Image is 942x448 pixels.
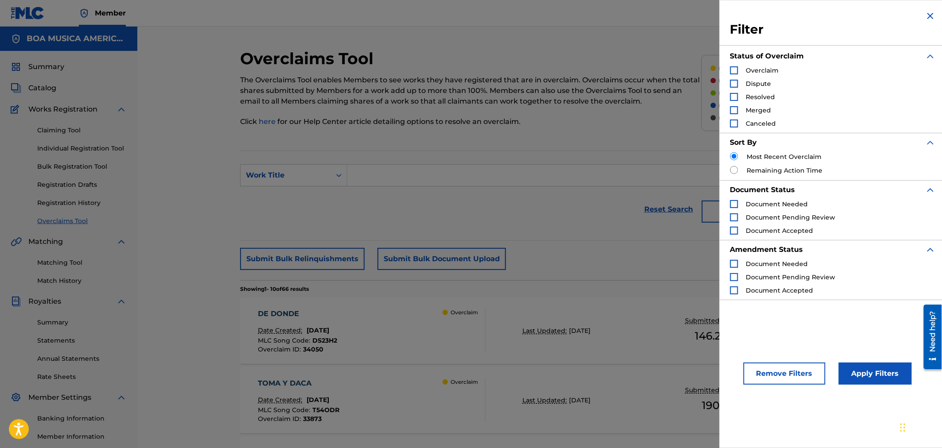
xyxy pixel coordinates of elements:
span: Canceled [746,120,776,127]
a: Summary [37,318,127,327]
img: close [925,11,936,21]
span: Royalties [28,296,61,307]
span: Document Accepted [746,227,814,235]
img: expand [925,51,936,62]
label: Remaining Action Time [747,166,823,175]
p: Submitted Shares [685,386,746,395]
span: Merged [746,106,771,114]
span: Member [95,8,126,18]
span: 146.25 % [695,328,736,344]
img: Summary [11,62,21,72]
a: Registration History [37,198,127,208]
a: Annual Statements [37,354,127,363]
h3: Filter [730,22,936,38]
button: Apply Filters [839,363,912,385]
a: Reset Search [640,200,697,219]
h2: Overclaims Tool [240,49,378,69]
span: [DATE] [307,326,330,334]
span: (0) [719,114,726,121]
span: Document Pending Review [746,273,836,281]
span: MLC Song Code : [258,406,313,414]
span: [DATE] [569,327,591,335]
div: TOMA Y DACA [258,378,340,389]
a: Overclaims Tool [37,216,127,226]
a: DE DONDEDate Created:[DATE]MLC Song Code:DS23H2Overclaim ID:34050 OverclaimLast Updated:[DATE]Sub... [240,297,839,364]
span: Overclaim [746,66,779,74]
p: Merged [719,101,747,109]
form: Search Form [240,164,839,227]
button: Submit Bulk Relinquishments [240,248,365,270]
span: Overclaim ID : [258,345,304,353]
p: Overclaim [451,378,478,386]
span: Dispute [746,80,771,88]
span: (0) [719,77,726,84]
span: [DATE] [307,396,330,404]
p: Date Created: [258,326,305,335]
iframe: Chat Widget [898,406,942,448]
a: Match History [37,276,127,286]
p: The Overclaims Tool enables Members to see works they have registered that are in overclaim. Over... [240,75,701,107]
img: expand [116,104,127,115]
iframe: Resource Center [917,301,942,372]
span: Document Pending Review [746,213,836,221]
p: Overclaim [451,309,478,317]
span: T54ODR [313,406,340,414]
a: Individual Registration Tool [37,144,127,153]
p: Overclaim [719,64,758,72]
span: 34050 [304,345,324,353]
a: Bulk Registration Tool [37,162,127,171]
span: (6) [719,89,726,96]
p: Showing 1 - 10 of 66 results [240,285,309,293]
a: SummarySummary [11,62,64,72]
img: expand [925,137,936,148]
span: Member Settings [28,392,91,403]
div: Widget de chat [898,406,942,448]
img: MLC Logo [11,7,45,19]
span: 33873 [304,415,322,423]
img: Catalog [11,83,21,93]
span: Resolved [746,93,775,101]
img: Top Rightsholder [79,8,90,19]
p: Date Created: [258,395,305,405]
img: Matching [11,236,22,247]
button: Remove Filters [743,363,825,385]
img: expand [116,296,127,307]
p: Canceled [719,114,752,122]
button: Export [702,201,764,223]
strong: Status of Overclaim [730,52,804,60]
p: Last Updated: [523,396,569,405]
span: DS23H2 [313,336,338,344]
a: Matching Tool [37,258,127,267]
span: Document Needed [746,200,808,208]
span: Document Accepted [746,286,814,294]
a: TOMA Y DACADate Created:[DATE]MLC Song Code:T54ODROverclaim ID:33873 OverclaimLast Updated:[DATE]... [240,367,839,433]
strong: Amendment Status [730,245,803,254]
p: Submitted Shares [685,316,746,325]
div: Work Title [246,170,326,181]
p: Resolved [719,89,751,97]
a: Rate Sheets [37,372,127,382]
img: Member Settings [11,392,21,403]
span: (60) [719,65,729,71]
a: Claiming Tool [37,126,127,135]
span: Catalog [28,83,56,93]
img: Works Registration [11,104,22,115]
span: (0) [719,102,726,108]
p: Click for our Help Center article detailing options to resolve an overclaim. [240,116,701,127]
div: DE DONDE [258,309,338,319]
a: Statements [37,336,127,345]
span: 190 % [702,398,729,413]
button: Submit Bulk Document Upload [378,248,506,270]
span: MLC Song Code : [258,336,313,344]
strong: Sort By [730,138,757,147]
strong: Document Status [730,185,795,194]
a: Member Information [37,432,127,441]
p: Dispute [719,77,748,85]
h5: BOA MUSICA AMERICA CORP [27,34,127,44]
a: CatalogCatalog [11,83,56,93]
div: Arrastrar [900,414,906,441]
img: Royalties [11,296,21,307]
a: Banking Information [37,414,127,423]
